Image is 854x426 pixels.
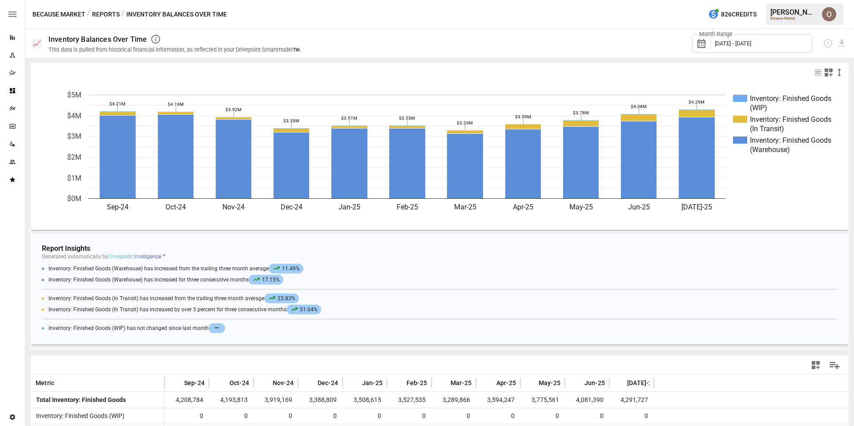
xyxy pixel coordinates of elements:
button: Because Market [32,9,85,20]
span: 0 [552,412,559,419]
span: Dec-24 [318,378,338,387]
span: 3,527,535 [391,392,427,408]
span: Inventory: Finished Goods (WIP) [32,412,125,419]
span: 0 [285,412,292,419]
span: 11.49% [269,264,303,273]
text: Inventory: Finished Goods [750,94,831,103]
text: $4.08M [631,104,647,109]
button: Manage Columns [825,355,845,375]
text: Jan-25 [338,203,360,211]
span: 4,193,813 [213,392,249,408]
button: Reports [92,9,120,20]
span: 4,291,727 [614,392,649,408]
text: Nov-24 [222,203,245,211]
div: [PERSON_NAME] [770,8,817,16]
text: Feb-25 [397,203,418,211]
img: Oleksii Flok [822,7,836,21]
span: Nov-24 [273,378,294,387]
span: Drivepoint Intelligence ™ [108,253,166,260]
span: Inventory: Finished Goods (Warehouse) has increased for three consecutive months [48,277,286,283]
text: Mar-25 [454,203,476,211]
span: 17.15% [249,275,283,285]
span: [DATE]-25 [627,378,656,387]
button: Sort [393,377,406,389]
span: 0 [508,412,515,419]
text: $3.29M [457,121,473,125]
text: Sep-24 [107,203,129,211]
span: 0 [330,412,337,419]
h4: Report Insights [42,244,838,253]
span: Inventory: Finished Goods (In Transit) has increased from the trailing three month average [48,295,301,301]
div: Because Market [770,16,817,20]
label: Month Range [697,30,735,38]
span: 0 [419,412,426,419]
button: Sort [304,377,317,389]
span: Sep-24 [184,378,205,387]
text: $4.19M [168,102,184,107]
text: Dec-24 [281,203,302,211]
text: [DATE]-25 [681,203,712,211]
span: Apr-25 [496,378,516,387]
span: Total Inventory: Finished Goods [32,396,126,403]
button: Schedule report [823,38,833,48]
span: Inventory: Finished Goods (In Transit) has increased by over 5 percent for three consecutive months [48,306,323,313]
text: $3.78M [573,110,589,115]
text: $2M [67,153,81,161]
span: 3,775,561 [525,392,560,408]
span: 51.04% [286,305,321,314]
p: Generated automatically by [42,253,838,260]
button: Oleksii Flok [817,2,842,27]
div: 📈 [32,39,41,48]
button: Sort [216,377,229,389]
span: 0 [241,412,248,419]
text: Inventory: Finished Goods [750,115,831,124]
span: Mar-25 [451,378,471,387]
text: $0M [67,194,81,203]
text: $4.29M [689,100,705,104]
text: $1M [67,174,81,182]
text: Apr-25 [513,203,533,211]
button: Sort [525,377,538,389]
span: Inventory: Finished Goods (Warehouse) has increased from the trailing three month average [48,265,306,272]
span: 826 Credits [721,9,757,20]
span: 0 [463,412,470,419]
text: $3M [67,132,81,141]
button: Sort [55,377,68,389]
text: $3.92M [226,107,242,112]
text: (WIP) [750,104,767,112]
text: $4.21M [109,101,125,106]
span: 3,594,247 [480,392,516,408]
button: Download report [837,38,847,48]
button: Sort [437,377,450,389]
button: Sort [349,377,361,389]
span: 3,388,809 [302,392,338,408]
text: $5M [67,91,81,99]
button: Sort [571,377,584,389]
span: 3,508,615 [347,392,383,408]
text: Oct-24 [165,203,186,211]
span: Oct-24 [230,378,249,387]
div: / [121,9,125,20]
text: (In Transit) [750,125,784,133]
span: 3,919,169 [258,392,294,408]
svg: A chart. [31,81,848,230]
text: $3.53M [399,116,415,121]
span: May-25 [539,378,560,387]
button: Sort [483,377,495,389]
span: 4,208,784 [169,392,205,408]
text: (Warehouse) [750,145,790,154]
span: 0 [196,412,203,419]
span: Jun-25 [584,378,605,387]
text: $4M [67,112,81,120]
button: 826Credits [705,6,760,23]
span: 0 [374,412,381,419]
text: $3.59M [515,114,531,119]
text: Jun-25 [628,203,650,211]
text: $3.39M [283,118,299,123]
span: 0 [641,412,648,419]
span: [DATE] - [DATE] [715,40,751,47]
span: Inventory: Finished Goods (WIP) has not changed since last month [48,323,227,333]
span: 3,289,866 [436,392,471,408]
